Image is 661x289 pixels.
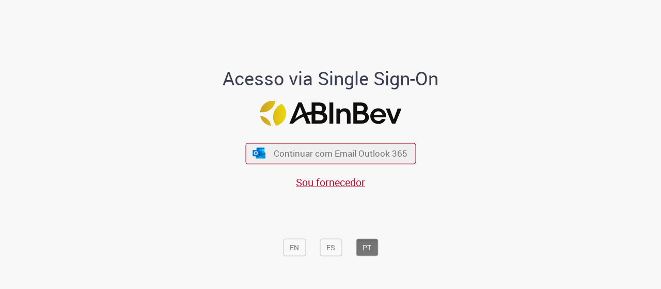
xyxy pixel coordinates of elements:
[356,238,378,256] button: PT
[283,238,306,256] button: EN
[320,238,342,256] button: ES
[245,143,416,164] button: ícone Azure/Microsoft 360 Continuar com Email Outlook 365
[187,68,474,88] h1: Acesso via Single Sign-On
[252,148,266,159] img: ícone Azure/Microsoft 360
[260,101,401,126] img: Logo ABInBev
[274,147,407,159] span: Continuar com Email Outlook 365
[296,175,365,189] a: Sou fornecedor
